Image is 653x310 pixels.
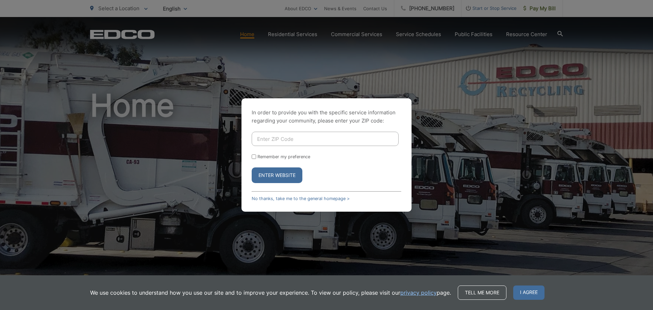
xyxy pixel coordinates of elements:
[252,167,302,183] button: Enter Website
[400,289,437,297] a: privacy policy
[252,132,399,146] input: Enter ZIP Code
[252,109,401,125] p: In order to provide you with the specific service information regarding your community, please en...
[257,154,310,159] label: Remember my preference
[90,289,451,297] p: We use cookies to understand how you use our site and to improve your experience. To view our pol...
[513,285,545,300] span: I agree
[252,196,350,201] a: No thanks, take me to the general homepage >
[458,285,506,300] a: Tell me more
